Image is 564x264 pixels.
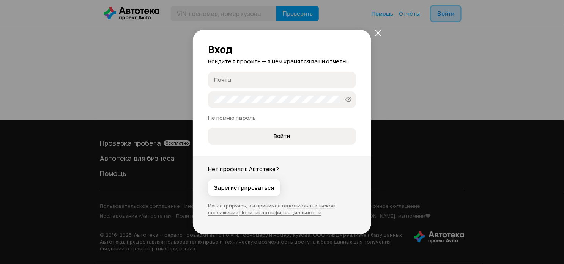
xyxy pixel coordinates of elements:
a: Не помню пароль [208,114,256,122]
button: закрыть [371,26,385,40]
a: пользовательское соглашение [208,202,335,216]
span: Войти [274,132,290,140]
button: Войти [208,128,356,145]
p: Регистрируясь, вы принимаете . [208,202,356,216]
span: Зарегистрироваться [214,184,274,192]
p: Войдите в профиль — в нём хранятся ваши отчёты. [208,57,356,66]
h2: Вход [208,44,356,55]
button: Зарегистрироваться [208,179,280,196]
input: Почта [214,76,352,83]
a: Политика конфиденциальности [239,209,321,216]
p: Нет профиля в Автотеке? [208,165,356,173]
